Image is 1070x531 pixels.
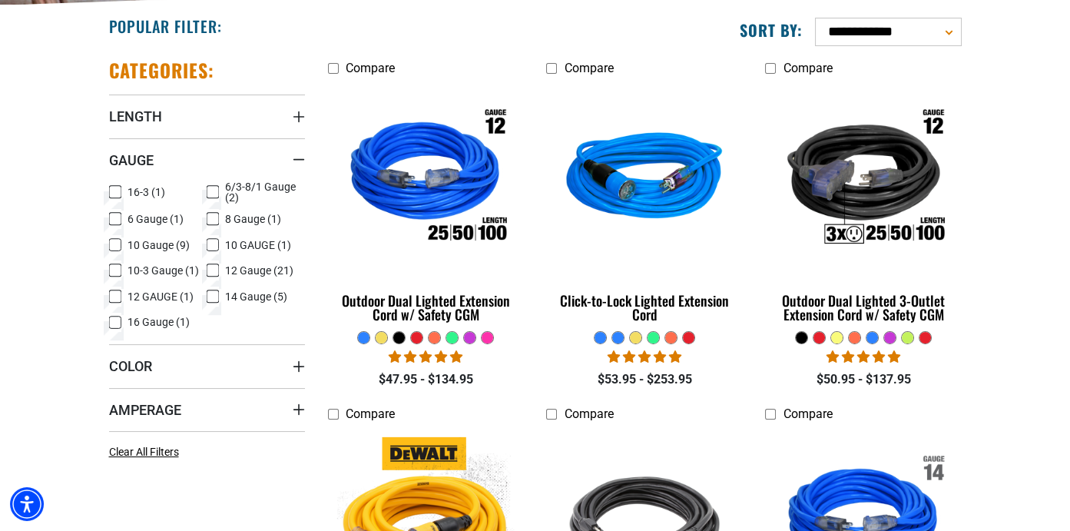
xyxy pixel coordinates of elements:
span: Amperage [109,401,181,419]
span: 8 Gauge (1) [225,214,281,224]
span: 6/3-8/1 Gauge (2) [225,181,299,203]
div: Outdoor Dual Lighted Extension Cord w/ Safety CGM [328,294,524,321]
span: Compare [564,407,613,421]
span: Compare [346,61,395,75]
div: Outdoor Dual Lighted 3-Outlet Extension Cord w/ Safety CGM [765,294,961,321]
img: Outdoor Dual Lighted Extension Cord w/ Safety CGM [329,91,522,267]
a: Outdoor Dual Lighted Extension Cord w/ Safety CGM Outdoor Dual Lighted Extension Cord w/ Safety CGM [328,83,524,330]
span: 10-3 Gauge (1) [128,265,199,276]
span: Compare [783,61,832,75]
span: 12 Gauge (21) [225,265,293,276]
span: 10 GAUGE (1) [225,240,291,251]
span: Clear All Filters [109,446,179,458]
span: 4.81 stars [389,350,462,364]
div: Click-to-Lock Lighted Extension Cord [546,294,742,321]
span: 14 Gauge (5) [225,291,287,302]
span: 16-3 (1) [128,187,165,197]
span: 10 Gauge (9) [128,240,190,251]
span: 16 Gauge (1) [128,317,190,327]
span: Color [109,357,152,375]
span: Length [109,108,162,125]
h2: Categories: [109,58,215,82]
img: Outdoor Dual Lighted 3-Outlet Extension Cord w/ Safety CGM [767,91,960,267]
span: Gauge [109,151,154,169]
summary: Color [109,344,305,387]
div: $50.95 - $137.95 [765,370,961,389]
span: 4.87 stars [608,350,681,364]
div: $47.95 - $134.95 [328,370,524,389]
span: 12 GAUGE (1) [128,291,194,302]
a: Outdoor Dual Lighted 3-Outlet Extension Cord w/ Safety CGM Outdoor Dual Lighted 3-Outlet Extensio... [765,83,961,330]
span: 4.80 stars [827,350,900,364]
span: Compare [783,407,832,421]
label: Sort by: [740,20,803,40]
h2: Popular Filter: [109,16,222,36]
summary: Gauge [109,138,305,181]
img: blue [548,91,741,267]
summary: Amperage [109,388,305,431]
div: $53.95 - $253.95 [546,370,742,389]
summary: Length [109,95,305,138]
span: Compare [346,407,395,421]
span: Compare [564,61,613,75]
a: Clear All Filters [109,444,185,460]
a: blue Click-to-Lock Lighted Extension Cord [546,83,742,330]
span: 6 Gauge (1) [128,214,184,224]
div: Accessibility Menu [10,487,44,521]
